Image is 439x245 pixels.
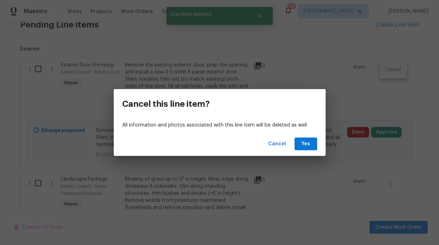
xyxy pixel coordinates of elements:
[122,122,317,129] p: All information and photos associated with this line item will be deleted as well
[300,140,312,148] span: Yes
[295,138,317,151] button: Yes
[122,99,210,109] h3: Cancel this line item?
[265,138,289,151] button: Cancel
[268,140,286,148] span: Cancel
